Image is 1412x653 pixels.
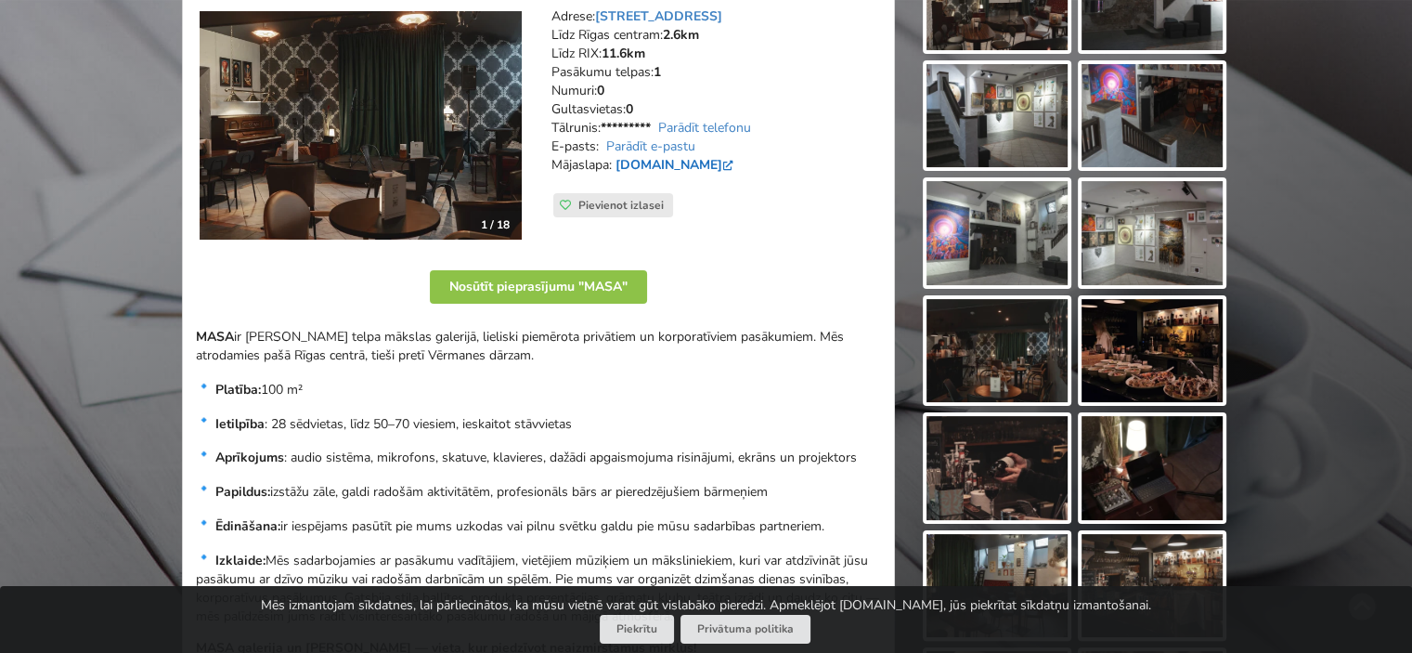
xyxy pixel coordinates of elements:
[926,534,1068,638] img: MASA | Rīga | Pasākumu vieta - galerijas bilde
[578,198,664,213] span: Pievienot izlasei
[215,381,261,398] strong: Platība:
[196,515,212,530] img: 🔹
[615,156,737,174] a: [DOMAIN_NAME]
[606,137,695,155] a: Parādīt e-pastu
[215,517,280,535] strong: Ēdināšana:
[658,119,751,137] a: Parādīt telefonu
[430,270,647,304] button: Nosūtīt pieprasījumu "MASA"
[1082,299,1223,403] img: MASA | Rīga | Pasākumu vieta - galerijas bilde
[626,100,633,118] strong: 0
[196,480,212,496] img: 🔹
[1082,181,1223,285] img: MASA | Rīga | Pasākumu vieta - galerijas bilde
[196,549,881,626] p: Mēs sadarbojamies ar pasākumu vadītājiem, vietējiem mūziķiem un māksliniekiem, kuri var atdzīvinā...
[680,615,810,644] a: Privātuma politika
[1082,534,1223,638] img: MASA | Rīga | Pasākumu vieta - galerijas bilde
[215,414,265,432] strong: Ietilpība
[926,299,1068,403] img: MASA | Rīga | Pasākumu vieta - galerijas bilde
[196,446,881,467] p: : audio sistēma, mikrofons, skatuve, klavieres, dažādi apgaismojuma risinājumi, ekrāns un projektors
[215,552,266,569] strong: Izklaide:
[200,11,522,241] a: Neierastas vietas | Rīga | MASA 1 / 18
[597,82,604,99] strong: 0
[595,7,722,25] a: [STREET_ADDRESS]
[196,446,212,462] img: 🔹
[196,328,881,365] p: ir [PERSON_NAME] telpa mākslas galerijā, lieliski piemērota privātiem un korporatīviem pasākumiem...
[602,45,645,62] strong: 11.6km
[470,211,521,239] div: 1 / 18
[1082,64,1223,168] img: MASA | Rīga | Pasākumu vieta - galerijas bilde
[196,515,881,536] p: ir iespējams pasūtīt pie mums uzkodas vai pilnu svētku galdu pie mūsu sadarbības partneriem.
[196,378,212,394] img: 🔹
[215,483,270,501] strong: Papildus:
[196,328,234,346] strong: MASA
[926,416,1068,520] img: MASA | Rīga | Pasākumu vieta - galerijas bilde
[600,615,674,644] button: Piekrītu
[196,480,881,502] p: izstāžu zāle, galdi radošām aktivitātēm, profesionāls bārs ar pieredzējušiem bārmeņiem
[926,64,1068,168] img: MASA | Rīga | Pasākumu vieta - galerijas bilde
[196,412,881,434] p: : 28 sēdvietas, līdz 50–70 viesiem, ieskaitot stāvvietas
[926,181,1068,285] img: MASA | Rīga | Pasākumu vieta - galerijas bilde
[196,378,881,399] p: 100 m²
[1082,416,1223,520] img: MASA | Rīga | Pasākumu vieta - galerijas bilde
[200,11,522,241] img: Neierastas vietas | Rīga | MASA
[663,26,699,44] strong: 2.6km
[215,449,284,466] strong: Aprīkojums
[196,549,212,565] img: 🔹
[551,7,881,193] address: Adrese: Līdz Rīgas centram: Līdz RIX: Pasākumu telpas: Numuri: Gultasvietas: Tālrunis: E-pasts: M...
[654,63,661,81] strong: 1
[196,412,212,428] img: 🔹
